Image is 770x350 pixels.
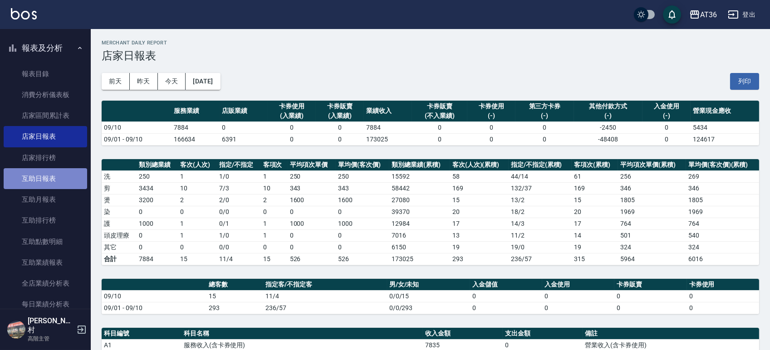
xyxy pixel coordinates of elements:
td: 09/01 - 09/10 [102,133,172,145]
td: 0 [288,206,336,218]
td: 44 / 14 [509,170,572,182]
th: 支出金額 [503,328,583,340]
th: 備註 [583,328,759,340]
td: 0 [178,206,217,218]
td: 7884 [172,122,220,133]
td: 0 [316,133,364,145]
td: 3434 [137,182,178,194]
button: 報表及分析 [4,36,87,60]
td: 0 [268,133,316,145]
td: 12984 [389,218,450,229]
th: 客項次(累積) [572,159,618,171]
td: 764 [618,218,686,229]
td: 17 [572,218,618,229]
td: 09/10 [102,122,172,133]
td: 0 [336,241,389,253]
h3: 店家日報表 [102,49,759,62]
td: 1 [261,229,288,241]
div: (-) [645,111,688,121]
td: 15 [261,253,288,265]
a: 每日業績分析表 [4,294,87,315]
td: 764 [686,218,759,229]
td: 0 [412,133,467,145]
td: 0 [470,302,542,314]
td: 0 [515,133,574,145]
td: 14 / 3 [509,218,572,229]
td: 19 / 0 [509,241,572,253]
td: 269 [686,170,759,182]
button: [DATE] [186,73,220,90]
td: 0 [268,122,316,133]
th: 客次(人次) [178,159,217,171]
td: 0 / 0 [217,241,260,253]
td: 250 [137,170,178,182]
td: 1 [261,170,288,182]
div: 第三方卡券 [518,102,572,111]
td: 11/4 [217,253,260,265]
a: 店家區間累計表 [4,105,87,126]
td: 0 [542,290,614,302]
th: 平均項次單價(累積) [618,159,686,171]
td: 0 [687,290,759,302]
td: 其它 [102,241,137,253]
button: 昨天 [130,73,158,90]
td: 501 [618,229,686,241]
td: 526 [336,253,389,265]
th: 指定客/不指定客 [263,279,387,291]
a: 互助排行榜 [4,210,87,231]
th: 單均價(客次價) [336,159,389,171]
th: 入金使用 [542,279,614,291]
td: 2 [261,194,288,206]
td: 5434 [691,122,759,133]
td: 0 [515,122,574,133]
table: a dense table [102,159,759,265]
td: 293 [206,302,263,314]
td: 27080 [389,194,450,206]
td: 1 / 0 [217,170,260,182]
td: 洗 [102,170,137,182]
td: 染 [102,206,137,218]
td: 18 / 2 [509,206,572,218]
td: 燙 [102,194,137,206]
a: 店家日報表 [4,126,87,147]
td: 20 [450,206,509,218]
th: 指定/不指定 [217,159,260,171]
div: AT36 [700,9,717,20]
button: 列印 [730,73,759,90]
td: 58442 [389,182,450,194]
th: 入金儲值 [470,279,542,291]
div: 卡券使用 [270,102,314,111]
div: 卡券販賣 [318,102,362,111]
td: -48408 [574,133,642,145]
a: 互助日報表 [4,168,87,189]
td: 6391 [220,133,268,145]
button: 今天 [158,73,186,90]
button: AT36 [686,5,721,24]
td: 1969 [618,206,686,218]
td: 0 [542,302,614,314]
td: 0 [336,229,389,241]
a: 全店業績分析表 [4,273,87,294]
td: 540 [686,229,759,241]
td: 1600 [336,194,389,206]
td: 1969 [686,206,759,218]
img: Person [7,321,25,339]
td: 15 [178,253,217,265]
th: 收入金額 [423,328,503,340]
button: 前天 [102,73,130,90]
td: 315 [572,253,618,265]
a: 報表目錄 [4,63,87,84]
td: 17 [450,218,509,229]
td: 343 [336,182,389,194]
div: 入金使用 [645,102,688,111]
button: save [663,5,681,24]
td: 1 / 0 [217,229,260,241]
th: 類別總業績 [137,159,178,171]
div: (-) [576,111,640,121]
td: 19 [572,241,618,253]
th: 總客數 [206,279,263,291]
td: 20 [572,206,618,218]
td: 0 [178,241,217,253]
td: 09/10 [102,290,206,302]
td: 256 [618,170,686,182]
